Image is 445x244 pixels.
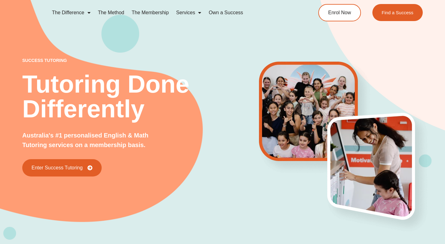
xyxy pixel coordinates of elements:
[48,6,94,20] a: The Difference
[382,10,413,15] span: Find a Success
[328,10,351,15] span: Enrol Now
[94,6,128,20] a: The Method
[372,4,423,21] a: Find a Success
[22,72,214,121] h2: Tutoring Done Differently
[172,6,205,20] a: Services
[48,6,295,20] nav: Menu
[205,6,247,20] a: Own a Success
[22,159,102,176] a: Enter Success Tutoring
[32,165,83,170] span: Enter Success Tutoring
[128,6,172,20] a: The Membership
[22,58,214,63] p: success tutoring
[318,4,361,21] a: Enrol Now
[22,131,163,150] p: Australia's #1 personalised English & Math Tutoring services on a membership basis.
